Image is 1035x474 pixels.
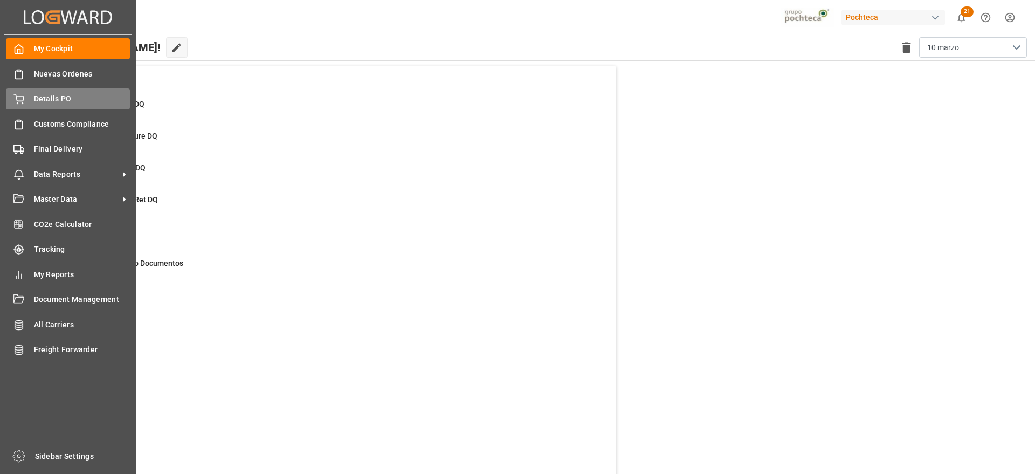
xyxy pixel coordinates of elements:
a: CO2e Calculator [6,214,130,235]
a: Customs Compliance [6,113,130,134]
span: My Cockpit [34,43,130,54]
span: Data Reports [34,169,119,180]
a: 27In ProgressDetails PO [56,226,603,249]
span: Details PO [34,93,130,105]
a: Document Management [6,289,130,310]
span: My Reports [34,269,130,280]
span: 10 marzo [927,42,959,53]
button: open menu [919,37,1027,58]
a: Final Delivery [6,139,130,160]
a: My Reports [6,264,130,285]
span: Customs Compliance [34,119,130,130]
a: Tracking [6,239,130,260]
span: Document Management [34,294,130,305]
span: Master Data [34,194,119,205]
a: 2Missing Departure DQDetails PO [56,130,603,153]
button: Pochteca [841,7,949,28]
a: 255Pendiente Envio DocumentosDetails PO [56,258,603,280]
span: Nuevas Ordenes [34,68,130,80]
button: Help Center [974,5,998,30]
a: 17New Creations DQDetails PO [56,99,603,121]
span: Freight Forwarder [34,344,130,355]
a: All Carriers [6,314,130,335]
img: pochtecaImg.jpg_1689854062.jpg [781,8,834,27]
span: All Carriers [34,319,130,331]
span: Tracking [34,244,130,255]
a: My Cockpit [6,38,130,59]
div: Pochteca [841,10,945,25]
button: show 21 new notifications [949,5,974,30]
a: Freight Forwarder [6,339,130,360]
a: Details PO [6,88,130,109]
a: 3Missing Arrival DQDetails PO [56,162,603,185]
a: Nuevas Ordenes [6,63,130,84]
span: Final Delivery [34,143,130,155]
span: 21 [961,6,974,17]
span: Hello [PERSON_NAME]! [45,37,161,58]
a: 14Missing Empty Ret DQDetails PO [56,194,603,217]
span: CO2e Calculator [34,219,130,230]
span: Sidebar Settings [35,451,132,462]
a: 881Con DemorasFinal Delivery [56,290,603,312]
